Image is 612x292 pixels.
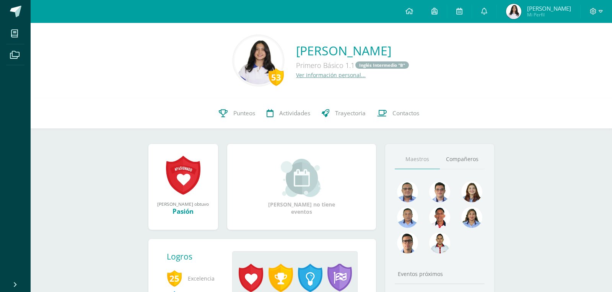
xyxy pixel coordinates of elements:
div: Primero Básico 1.1 [296,59,410,71]
img: 2efff582389d69505e60b50fc6d5bd41.png [397,207,418,228]
img: b3275fa016b95109afc471d3b448d7ac.png [397,232,418,253]
a: Inglés Intermedio "B" [355,61,409,69]
a: Maestros [395,150,440,169]
span: Trayectoria [335,109,366,117]
div: Pasión [156,207,210,216]
span: Mi Perfil [527,11,571,18]
a: Actividades [261,98,316,129]
a: [PERSON_NAME] [296,42,410,59]
img: 89a3ce4a01dc90e46980c51de3177516.png [429,207,450,228]
img: event_small.png [281,159,322,197]
a: Contactos [371,98,425,129]
span: Excelencia [167,268,220,289]
div: 53 [269,68,284,86]
img: 21419b37595aa1047d4595595186ae4d.png [234,37,282,84]
a: Ver información personal... [296,71,366,79]
a: Punteos [213,98,261,129]
span: Actividades [279,109,310,117]
span: 25 [167,269,182,287]
img: a9adb280a5deb02de052525b0213cdb9.png [461,181,482,202]
img: 6e6edff8e5b1d60e1b79b3df59dca1c4.png [429,181,450,202]
img: 6b516411093031de2315839688b6386d.png [429,232,450,253]
img: 99962f3fa423c9b8099341731b303440.png [397,181,418,202]
div: [PERSON_NAME] no tiene eventos [263,159,340,215]
div: Eventos próximos [395,270,485,277]
a: Trayectoria [316,98,371,129]
span: Punteos [233,109,255,117]
img: 72fdff6db23ea16c182e3ba03ce826f1.png [461,207,482,228]
div: [PERSON_NAME] obtuvo [156,201,210,207]
span: Contactos [392,109,419,117]
span: [PERSON_NAME] [527,5,571,12]
img: a4beccd52d1e2b11f01c6d84d446bfb9.png [506,4,521,19]
a: Compañeros [440,150,485,169]
div: Logros [167,251,226,262]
